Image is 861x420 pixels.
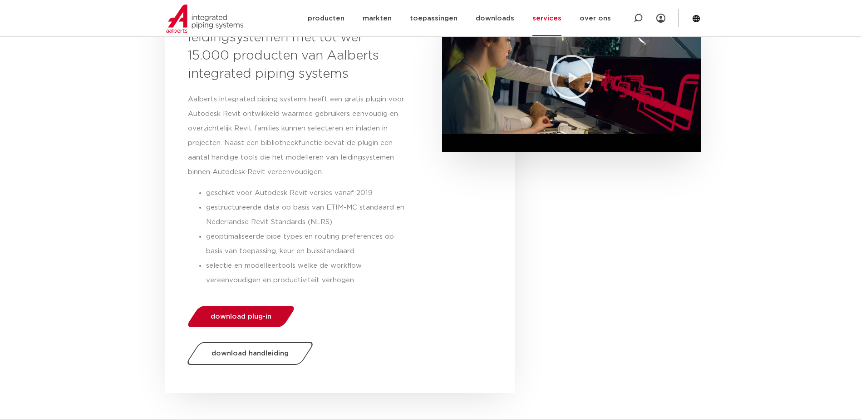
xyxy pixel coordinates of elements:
span: download plug-in [211,313,271,320]
a: over ons [580,1,611,36]
a: toepassingen [410,1,458,36]
a: downloads [476,1,514,36]
span: download handleiding [212,350,289,357]
li: geschikt voor Autodesk Revit versies vanaf 2019 [206,186,410,200]
li: selectie en modelleertools welke de workflow vereenvoudigen en productiviteit verhogen [206,259,410,288]
li: geoptimaliseerde pipe types en routing preferences op basis van toepassing, keur en buisstandaard [206,230,410,259]
a: producten [308,1,344,36]
a: markten [363,1,392,36]
a: download handleiding [185,342,315,365]
nav: Menu [308,1,611,36]
li: gestructureerde data op basis van ETIM-MC standaard en Nederlandse Revit Standards (NLRS) [206,200,410,230]
div: Video afspelen [549,54,594,100]
p: Aalberts integrated piping systems heeft een gratis plugin voor Autodesk Revit ontwikkeld waarmee... [188,92,410,180]
h3: ontwerp sneller complexe leidingsystemen met tot wel 15.000 producten van Aalberts integrated pip... [188,10,388,83]
a: download plug-in [185,306,296,327]
a: services [532,1,561,36]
